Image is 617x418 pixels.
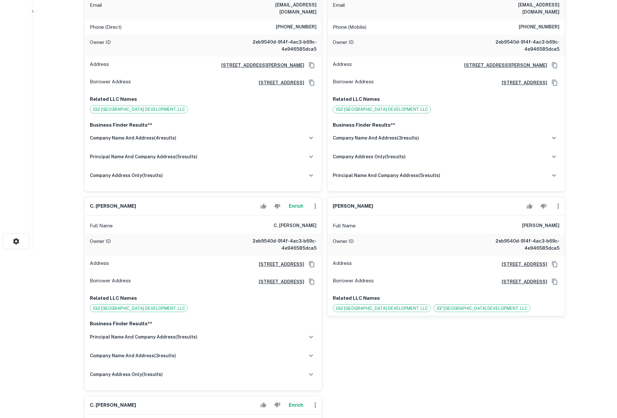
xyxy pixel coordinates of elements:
span: JG² [GEOGRAPHIC_DATA] DEVELOPMENT, LLC [434,305,530,312]
p: Borrower Address [90,78,131,88]
p: Email [333,1,345,16]
span: JG2 [GEOGRAPHIC_DATA] DEVELOPMENT, LLC [333,305,431,312]
button: Reject [272,399,283,412]
p: Business Finder Results** [90,320,317,328]
a: [STREET_ADDRESS][PERSON_NAME] [459,62,547,69]
a: [STREET_ADDRESS] [497,79,547,86]
h6: [EMAIL_ADDRESS][DOMAIN_NAME] [482,1,559,16]
h6: company address only ( 1 results) [90,371,163,378]
p: Address [333,60,352,70]
h6: principal name and company address ( 5 results) [90,153,197,160]
h6: company address only ( 1 results) [333,153,406,160]
p: Full Name [333,222,356,230]
h6: principal name and company address ( 5 results) [90,333,197,340]
h6: company name and address ( 3 results) [90,352,176,359]
p: Owner ID [90,38,111,53]
button: Copy Address [307,259,317,269]
span: JG2 [GEOGRAPHIC_DATA] DEVELOPMENT, LLC [90,305,188,312]
p: Owner ID [90,237,111,252]
h6: company name and address ( 3 results) [333,134,419,141]
button: Enrich [286,200,306,213]
p: Related LLC Names [90,294,317,302]
p: Business Finder Results** [333,121,559,129]
button: Copy Address [307,60,317,70]
a: [STREET_ADDRESS] [497,278,547,285]
button: Copy Address [550,259,559,269]
h6: [EMAIL_ADDRESS][DOMAIN_NAME] [239,1,317,16]
p: Related LLC Names [333,294,559,302]
p: Owner ID [333,38,354,53]
p: Borrower Address [333,78,374,88]
p: Borrower Address [90,277,131,287]
a: [STREET_ADDRESS] [254,261,304,268]
a: [STREET_ADDRESS] [497,261,547,268]
h6: principal name and company address ( 5 results) [333,172,440,179]
h6: [PERSON_NAME] [333,203,373,210]
p: Phone (Direct) [90,23,121,31]
button: Accept [524,200,535,213]
p: Full Name [90,222,113,230]
span: JG2 [GEOGRAPHIC_DATA] DEVELOPMENT, LLC [333,106,431,113]
iframe: Chat Widget [585,346,617,377]
h6: 2eb9540d-914f-4ac3-b69c-4e946585dca5 [482,237,559,252]
h6: c. [PERSON_NAME] [90,402,136,409]
h6: [PHONE_NUMBER] [519,23,559,31]
h6: company address only ( 1 results) [90,172,163,179]
a: [STREET_ADDRESS] [254,79,304,86]
p: Phone (Mobile) [333,23,366,31]
span: JG2 [GEOGRAPHIC_DATA] DEVELOPMENT, LLC [90,106,188,113]
button: Enrich [286,399,306,412]
p: Address [90,259,109,269]
h6: 2eb9540d-914f-4ac3-b69c-4e946585dca5 [482,38,559,53]
button: Accept [258,399,269,412]
button: Accept [258,200,269,213]
button: Copy Address [307,78,317,88]
p: Borrower Address [333,277,374,287]
h6: [PHONE_NUMBER] [276,23,317,31]
h6: 2eb9540d-914f-4ac3-b69c-4e946585dca5 [239,38,317,53]
p: Owner ID [333,237,354,252]
button: Reject [272,200,283,213]
a: [STREET_ADDRESS] [254,278,304,285]
p: Business Finder Results** [90,121,317,129]
p: Related LLC Names [90,95,317,103]
a: [STREET_ADDRESS][PERSON_NAME] [216,62,304,69]
button: Copy Address [550,78,559,88]
p: Related LLC Names [333,95,559,103]
button: Reject [538,200,549,213]
p: Address [333,259,352,269]
h6: 2eb9540d-914f-4ac3-b69c-4e946585dca5 [239,237,317,252]
h6: c. [PERSON_NAME] [274,222,317,230]
h6: [PERSON_NAME] [522,222,559,230]
h6: c. [PERSON_NAME] [90,203,136,210]
button: Copy Address [550,60,559,70]
p: Address [90,60,109,70]
h6: company name and address ( 4 results) [90,134,176,141]
button: Copy Address [307,277,317,287]
button: Copy Address [550,277,559,287]
p: Email [90,1,102,16]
